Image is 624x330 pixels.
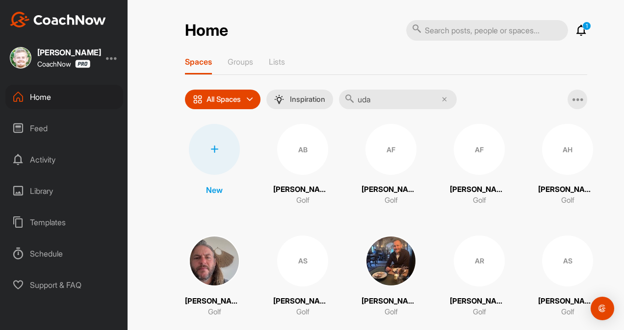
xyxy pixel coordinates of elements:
[37,60,90,68] div: CoachNow
[277,236,328,286] div: AS
[591,297,614,320] div: Open Intercom Messenger
[538,184,597,195] p: [PERSON_NAME]
[561,195,574,206] p: Golf
[189,236,240,286] img: square_070bcfb37112b398d0b1e8e92526b093.jpg
[5,85,123,109] div: Home
[296,306,310,318] p: Golf
[561,306,574,318] p: Golf
[454,124,505,175] div: AF
[5,116,123,141] div: Feed
[473,195,486,206] p: Golf
[185,296,244,307] p: [PERSON_NAME]
[75,60,90,68] img: CoachNow Pro
[10,47,31,69] img: square_52163fcad1567382852b888f39f9da3c.jpg
[5,241,123,266] div: Schedule
[362,296,420,307] p: [PERSON_NAME]
[362,236,420,318] a: [PERSON_NAME]Golf
[296,195,310,206] p: Golf
[362,184,420,195] p: [PERSON_NAME]
[385,306,398,318] p: Golf
[385,195,398,206] p: Golf
[207,95,241,103] p: All Spaces
[273,236,332,318] a: AS[PERSON_NAME]Golf
[542,124,593,175] div: AH
[269,57,285,67] p: Lists
[5,273,123,297] div: Support & FAQ
[5,179,123,203] div: Library
[185,236,244,318] a: [PERSON_NAME]Golf
[5,147,123,172] div: Activity
[450,184,509,195] p: [PERSON_NAME]
[365,236,416,286] img: square_0537db405f2860793d61ccc0fadce736.jpg
[450,236,509,318] a: AR[PERSON_NAME]Golf
[542,236,593,286] div: AS
[10,12,106,27] img: CoachNow
[5,210,123,235] div: Templates
[185,57,212,67] p: Spaces
[273,184,332,195] p: [PERSON_NAME]
[454,236,505,286] div: AR
[193,94,203,104] img: icon
[450,296,509,307] p: [PERSON_NAME]
[538,124,597,206] a: AH[PERSON_NAME]Golf
[473,306,486,318] p: Golf
[228,57,253,67] p: Groups
[274,94,284,104] img: menuIcon
[273,124,332,206] a: AB[PERSON_NAME]Golf
[450,124,509,206] a: AF[PERSON_NAME]Golf
[406,20,568,41] input: Search posts, people or spaces...
[538,236,597,318] a: AS[PERSON_NAME]Golf
[365,124,416,175] div: AF
[339,90,457,109] input: Search...
[290,95,325,103] p: Inspiration
[538,296,597,307] p: [PERSON_NAME]
[362,124,420,206] a: AF[PERSON_NAME]Golf
[582,22,591,30] p: 1
[273,296,332,307] p: [PERSON_NAME]
[37,48,101,56] div: [PERSON_NAME]
[277,124,328,175] div: AB
[185,21,228,40] h2: Home
[208,306,221,318] p: Golf
[206,184,223,196] p: New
